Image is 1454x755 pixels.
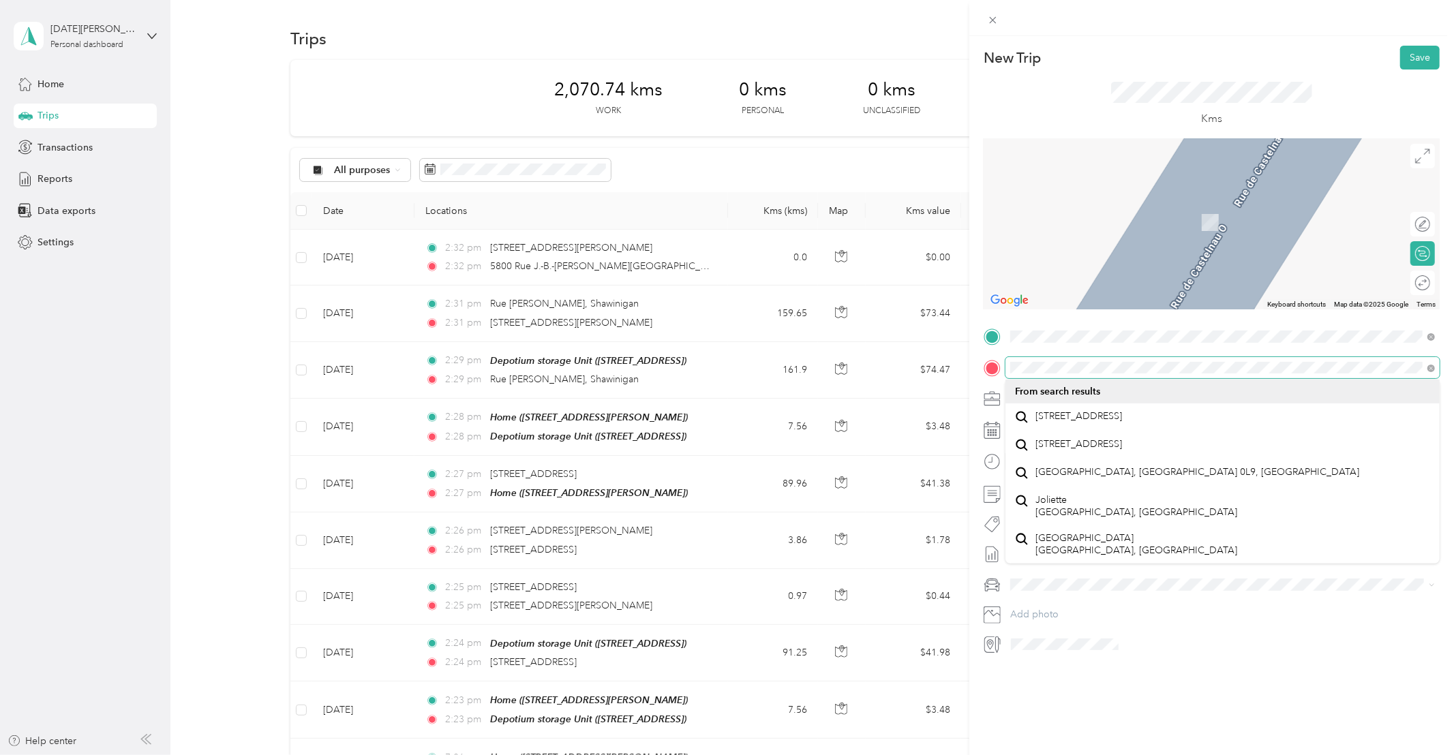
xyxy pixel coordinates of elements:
[1334,301,1408,308] span: Map data ©2025 Google
[984,48,1041,67] p: New Trip
[1036,532,1238,556] span: [GEOGRAPHIC_DATA] [GEOGRAPHIC_DATA], [GEOGRAPHIC_DATA]
[1005,605,1440,624] button: Add photo
[1036,438,1123,450] span: [STREET_ADDRESS]
[1036,494,1238,518] span: Joliette [GEOGRAPHIC_DATA], [GEOGRAPHIC_DATA]
[1201,110,1222,127] p: Kms
[1417,301,1436,308] a: Terms (opens in new tab)
[987,292,1032,309] img: Google
[1036,410,1123,422] span: [STREET_ADDRESS]
[1015,386,1100,397] span: From search results
[1267,300,1326,309] button: Keyboard shortcuts
[1400,46,1440,70] button: Save
[987,292,1032,309] a: Open this area in Google Maps (opens a new window)
[1036,466,1360,478] span: [GEOGRAPHIC_DATA], [GEOGRAPHIC_DATA] 0L9, [GEOGRAPHIC_DATA]
[1378,679,1454,755] iframe: Everlance-gr Chat Button Frame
